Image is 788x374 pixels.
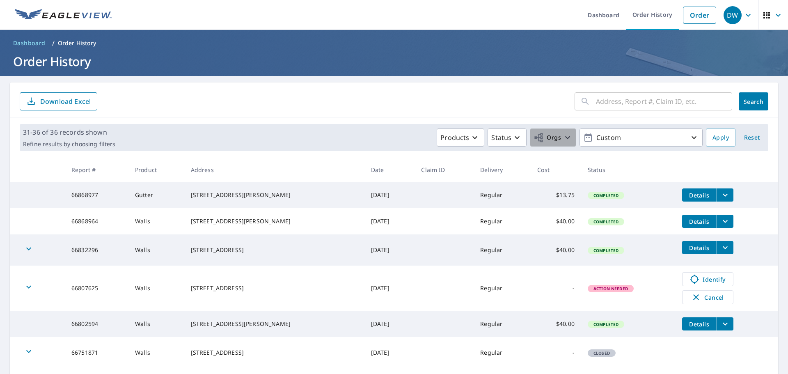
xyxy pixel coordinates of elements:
a: Dashboard [10,37,49,50]
td: 66868964 [65,208,128,234]
span: Apply [712,133,729,143]
button: detailsBtn-66868977 [682,188,717,202]
th: Report # [65,158,128,182]
button: filesDropdownBtn-66802594 [717,317,733,330]
td: Regular [474,234,531,266]
td: Walls [128,311,184,337]
td: [DATE] [364,337,415,368]
td: $40.00 [531,208,581,234]
span: Orgs [534,133,561,143]
span: Completed [589,321,623,327]
button: detailsBtn-66868964 [682,215,717,228]
button: detailsBtn-66832296 [682,241,717,254]
td: [DATE] [364,182,415,208]
td: - [531,337,581,368]
td: 66807625 [65,266,128,311]
span: Completed [589,219,623,225]
p: Custom [593,131,689,145]
div: [STREET_ADDRESS] [191,284,358,292]
th: Claim ID [415,158,474,182]
span: Details [687,191,712,199]
span: Completed [589,248,623,253]
span: Completed [589,193,623,198]
button: filesDropdownBtn-66868964 [717,215,733,228]
td: Walls [128,208,184,234]
td: 66751871 [65,337,128,368]
td: Walls [128,266,184,311]
span: Cancel [691,292,725,302]
button: Cancel [682,290,733,304]
th: Cost [531,158,581,182]
p: Download Excel [40,97,91,106]
span: Dashboard [13,39,46,47]
div: [STREET_ADDRESS][PERSON_NAME] [191,217,358,225]
nav: breadcrumb [10,37,778,50]
td: $40.00 [531,234,581,266]
th: Address [184,158,364,182]
td: [DATE] [364,208,415,234]
td: $40.00 [531,311,581,337]
button: Status [488,128,527,147]
div: DW [724,6,742,24]
span: Action Needed [589,286,633,291]
td: [DATE] [364,234,415,266]
div: [STREET_ADDRESS][PERSON_NAME] [191,191,358,199]
p: 31-36 of 36 records shown [23,127,115,137]
td: Regular [474,182,531,208]
button: Search [739,92,768,110]
div: [STREET_ADDRESS] [191,349,358,357]
button: filesDropdownBtn-66868977 [717,188,733,202]
span: Identify [687,274,728,284]
span: Search [745,98,762,106]
td: Regular [474,311,531,337]
td: Regular [474,266,531,311]
button: Download Excel [20,92,97,110]
th: Date [364,158,415,182]
td: [DATE] [364,311,415,337]
button: Products [437,128,484,147]
td: - [531,266,581,311]
span: Details [687,320,712,328]
td: Regular [474,208,531,234]
td: [DATE] [364,266,415,311]
span: Reset [742,133,762,143]
td: 66802594 [65,311,128,337]
th: Product [128,158,184,182]
th: Delivery [474,158,531,182]
span: Closed [589,350,615,356]
p: Order History [58,39,96,47]
div: [STREET_ADDRESS][PERSON_NAME] [191,320,358,328]
button: Reset [739,128,765,147]
button: Custom [580,128,703,147]
button: filesDropdownBtn-66832296 [717,241,733,254]
td: $13.75 [531,182,581,208]
td: 66832296 [65,234,128,266]
td: 66868977 [65,182,128,208]
a: Order [683,7,716,24]
th: Status [581,158,676,182]
input: Address, Report #, Claim ID, etc. [596,90,732,113]
span: Details [687,218,712,225]
td: Regular [474,337,531,368]
td: Gutter [128,182,184,208]
h1: Order History [10,53,778,70]
p: Products [440,133,469,142]
td: Walls [128,337,184,368]
button: Apply [706,128,735,147]
p: Refine results by choosing filters [23,140,115,148]
a: Identify [682,272,733,286]
li: / [52,38,55,48]
td: Walls [128,234,184,266]
div: [STREET_ADDRESS] [191,246,358,254]
button: Orgs [530,128,576,147]
button: detailsBtn-66802594 [682,317,717,330]
span: Details [687,244,712,252]
p: Status [491,133,511,142]
img: EV Logo [15,9,112,21]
